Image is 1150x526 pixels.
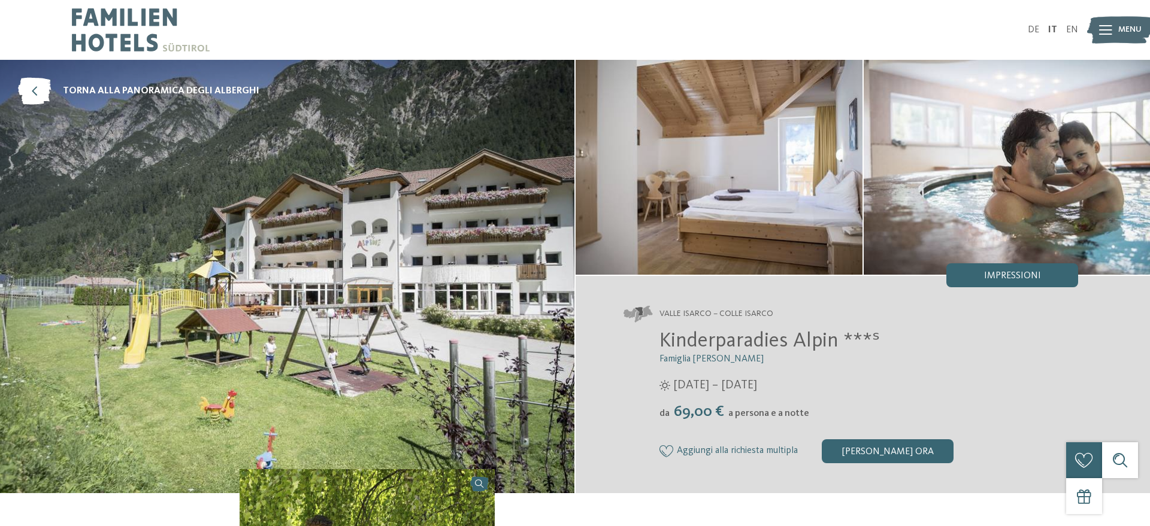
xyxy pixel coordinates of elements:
[984,271,1041,281] span: Impressioni
[659,380,670,391] i: Orari d'apertura estate
[659,409,670,418] span: da
[1048,25,1057,35] a: IT
[1066,25,1078,35] a: EN
[677,446,798,457] span: Aggiungi alla richiesta multipla
[659,354,764,364] span: Famiglia [PERSON_NAME]
[63,84,259,98] span: torna alla panoramica degli alberghi
[822,439,954,463] div: [PERSON_NAME] ora
[1118,24,1142,36] span: Menu
[659,330,880,351] span: Kinderparadies Alpin ***ˢ
[1028,25,1039,35] a: DE
[18,78,259,105] a: torna alla panoramica degli alberghi
[671,404,727,419] span: 69,00 €
[728,409,809,418] span: a persona e a notte
[659,308,773,320] span: Valle Isarco – Colle Isarco
[673,377,757,394] span: [DATE] – [DATE]
[576,60,862,275] img: Il family hotel a Vipiteno per veri intenditori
